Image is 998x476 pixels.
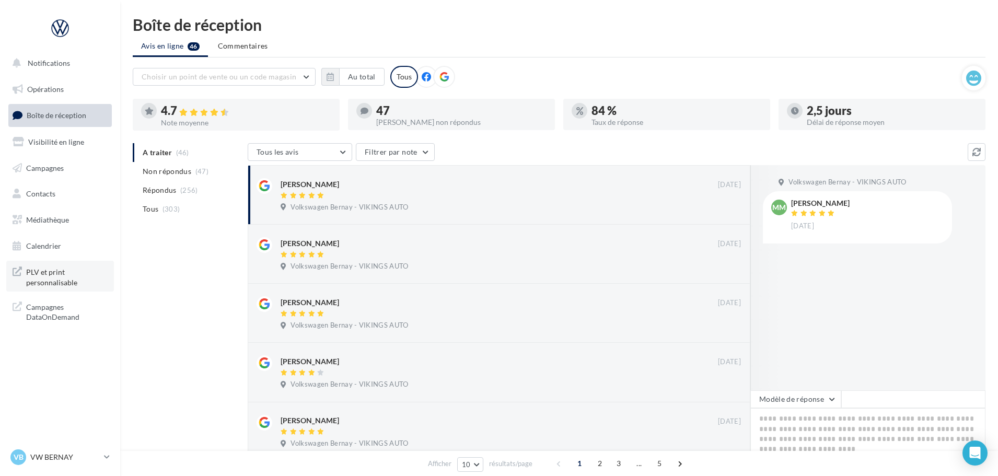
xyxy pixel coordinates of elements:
a: Campagnes [6,157,114,179]
span: ... [631,455,647,472]
div: [PERSON_NAME] [791,200,850,207]
a: Médiathèque [6,209,114,231]
a: Campagnes DataOnDemand [6,296,114,327]
a: Opérations [6,78,114,100]
span: [DATE] [718,180,741,190]
button: Au total [321,68,385,86]
div: Tous [390,66,418,88]
span: Contacts [26,189,55,198]
span: Campagnes DataOnDemand [26,300,108,322]
span: 3 [610,455,627,472]
span: Notifications [28,59,70,67]
span: Tous les avis [257,147,299,156]
a: PLV et print personnalisable [6,261,114,292]
button: Tous les avis [248,143,352,161]
div: [PERSON_NAME] [281,238,339,249]
span: PLV et print personnalisable [26,265,108,287]
span: Volkswagen Bernay - VIKINGS AUTO [291,380,408,389]
button: Au total [339,68,385,86]
span: Visibilité en ligne [28,137,84,146]
span: résultats/page [489,459,532,469]
span: Commentaires [218,41,268,50]
div: 2,5 jours [807,105,977,117]
span: Volkswagen Bernay - VIKINGS AUTO [788,178,906,187]
span: Médiathèque [26,215,69,224]
span: VB [14,452,24,462]
span: Volkswagen Bernay - VIKINGS AUTO [291,262,408,271]
button: Notifications [6,52,110,74]
span: (47) [195,167,208,176]
span: Afficher [428,459,451,469]
span: Campagnes [26,163,64,172]
span: [DATE] [718,417,741,426]
span: Choisir un point de vente ou un code magasin [142,72,296,81]
div: [PERSON_NAME] [281,356,339,367]
span: [DATE] [718,298,741,308]
span: [DATE] [718,239,741,249]
div: Note moyenne [161,119,331,126]
a: Contacts [6,183,114,205]
div: [PERSON_NAME] non répondus [376,119,547,126]
button: Filtrer par note [356,143,435,161]
a: VB VW BERNAY [8,447,112,467]
div: [PERSON_NAME] [281,179,339,190]
div: Open Intercom Messenger [962,440,988,466]
div: [PERSON_NAME] [281,297,339,308]
span: 5 [651,455,668,472]
span: [DATE] [718,357,741,367]
div: 84 % [591,105,762,117]
div: Boîte de réception [133,17,985,32]
span: Boîte de réception [27,111,86,120]
div: [PERSON_NAME] [281,415,339,426]
span: Répondus [143,185,177,195]
span: (256) [180,186,198,194]
button: Modèle de réponse [750,390,841,408]
p: VW BERNAY [30,452,100,462]
span: 1 [571,455,588,472]
button: 10 [457,457,484,472]
span: Opérations [27,85,64,94]
span: Calendrier [26,241,61,250]
span: Non répondus [143,166,191,177]
span: Tous [143,204,158,214]
div: Délai de réponse moyen [807,119,977,126]
a: Calendrier [6,235,114,257]
span: (303) [163,205,180,213]
span: Volkswagen Bernay - VIKINGS AUTO [291,321,408,330]
span: MM [772,202,786,213]
a: Visibilité en ligne [6,131,114,153]
a: Boîte de réception [6,104,114,126]
div: 47 [376,105,547,117]
span: Volkswagen Bernay - VIKINGS AUTO [291,439,408,448]
span: Volkswagen Bernay - VIKINGS AUTO [291,203,408,212]
span: [DATE] [791,222,814,231]
div: 4.7 [161,105,331,117]
button: Choisir un point de vente ou un code magasin [133,68,316,86]
div: Taux de réponse [591,119,762,126]
span: 10 [462,460,471,469]
span: 2 [591,455,608,472]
